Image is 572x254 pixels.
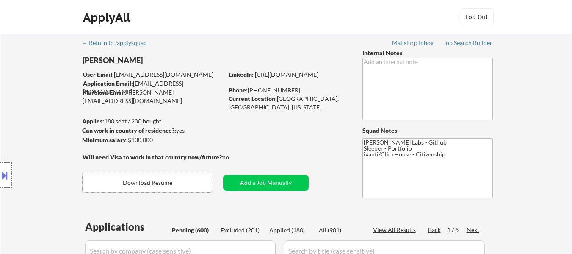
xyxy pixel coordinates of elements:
a: [URL][DOMAIN_NAME] [255,71,318,78]
div: Applied (180) [269,226,312,234]
strong: Will need Visa to work in that country now/future?: [83,154,224,161]
div: Mailslurp Inbox [392,40,434,46]
div: View All Results [373,226,418,234]
div: [EMAIL_ADDRESS][DOMAIN_NAME] [83,70,223,79]
div: no [222,153,246,162]
div: 1 / 6 [447,226,467,234]
a: Mailslurp Inbox [392,39,434,48]
div: $130,000 [82,136,223,144]
div: 180 sent / 200 bought [82,117,223,126]
a: Job Search Builder [443,39,493,48]
div: Excluded (201) [221,226,263,234]
div: [PERSON_NAME][EMAIL_ADDRESS][DOMAIN_NAME] [83,88,223,105]
div: [EMAIL_ADDRESS][DOMAIN_NAME] [83,79,223,96]
button: Log Out [460,8,494,25]
div: Pending (600) [172,226,214,234]
div: Squad Notes [362,126,493,135]
strong: Current Location: [229,95,277,102]
div: Back [428,226,442,234]
div: [PERSON_NAME] [83,55,257,66]
div: Job Search Builder [443,40,493,46]
strong: Phone: [229,87,248,94]
div: [GEOGRAPHIC_DATA], [GEOGRAPHIC_DATA], [US_STATE] [229,95,348,111]
div: [PHONE_NUMBER] [229,86,348,95]
div: All (981) [319,226,361,234]
div: ← Return to /applysquad [82,40,155,46]
div: ApplyAll [83,10,133,25]
strong: LinkedIn: [229,71,254,78]
button: Add a Job Manually [223,175,309,191]
div: Internal Notes [362,49,493,57]
a: ← Return to /applysquad [82,39,155,48]
div: Next [467,226,480,234]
